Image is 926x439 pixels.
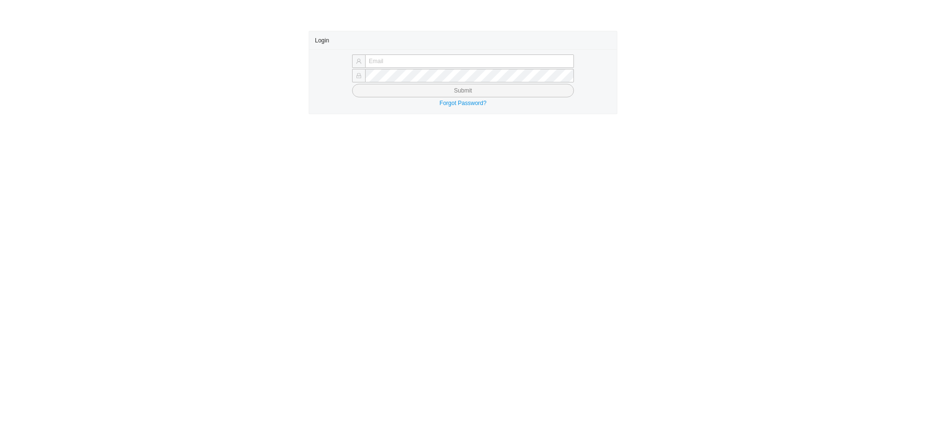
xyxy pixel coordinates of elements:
[365,54,574,68] input: Email
[356,58,362,64] span: user
[352,84,574,97] button: Submit
[315,31,611,49] div: Login
[439,100,486,106] a: Forgot Password?
[356,73,362,79] span: lock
